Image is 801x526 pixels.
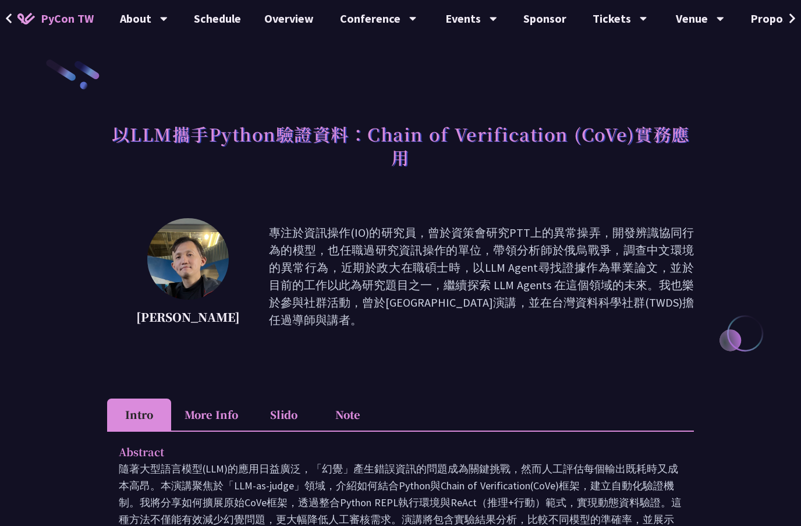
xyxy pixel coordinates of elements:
p: Abstract [119,443,659,460]
img: Kevin Tseng [147,218,229,300]
li: Intro [107,399,171,431]
p: 專注於資訊操作(IO)的研究員，曾於資策會研究PTT上的異常操弄，開發辨識協同行為的模型，也任職過研究資訊操作的單位，帶領分析師於俄烏戰爭，調查中文環境的異常行為，近期於政大在職碩士時，以LLM... [269,224,694,329]
li: More Info [171,399,251,431]
span: PyCon TW [41,10,94,27]
p: [PERSON_NAME] [136,308,240,326]
a: PyCon TW [6,4,105,33]
li: Note [316,399,380,431]
img: Home icon of PyCon TW 2025 [17,13,35,24]
h1: 以LLM攜手Python驗證資料：Chain of Verification (CoVe)實務應用 [107,116,694,175]
li: Slido [251,399,316,431]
